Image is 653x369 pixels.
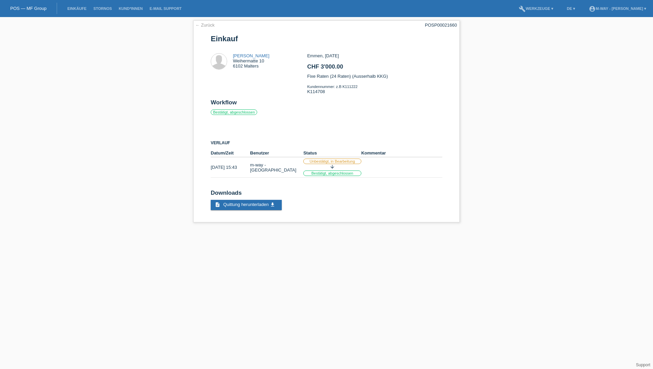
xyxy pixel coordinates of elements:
i: get_app [270,202,275,207]
i: arrow_downward [330,164,335,169]
a: description Quittung herunterladen get_app [211,200,282,210]
th: Benutzer [250,149,303,157]
label: Bestätigt, abgeschlossen [211,109,257,115]
h2: Downloads [211,190,442,200]
h3: Verlauf [211,141,442,146]
h2: Workflow [211,99,442,109]
td: m-way - [GEOGRAPHIC_DATA] [250,157,303,178]
a: Kund*innen [115,6,146,11]
a: DE ▾ [564,6,579,11]
span: Kundennummer: z.B K111222 [307,85,357,89]
a: Support [636,363,650,367]
td: [DATE] 15:43 [211,157,250,178]
th: Datum/Zeit [211,149,250,157]
h1: Einkauf [211,34,442,43]
i: description [215,202,220,207]
a: E-Mail Support [146,6,185,11]
a: POS — MF Group [10,6,46,11]
th: Kommentar [361,149,442,157]
th: Status [303,149,361,157]
span: Quittung herunterladen [223,202,269,207]
a: Einkäufe [64,6,90,11]
div: Weihermatte 10 6102 Malters [233,53,269,69]
a: buildWerkzeuge ▾ [515,6,557,11]
label: Bestätigt, abgeschlossen [303,171,361,176]
h2: CHF 3'000.00 [307,63,442,74]
a: account_circlem-way - [PERSON_NAME] ▾ [585,6,650,11]
div: POSP00021660 [425,23,457,28]
a: [PERSON_NAME] [233,53,269,58]
i: account_circle [589,5,596,12]
i: build [519,5,526,12]
a: Stornos [90,6,115,11]
a: ← Zurück [195,23,214,28]
div: Emmen, [DATE] Fixe Raten (24 Raten) (Ausserhalb KKG) K114708 [307,53,442,99]
label: Unbestätigt, in Bearbeitung [303,159,361,164]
